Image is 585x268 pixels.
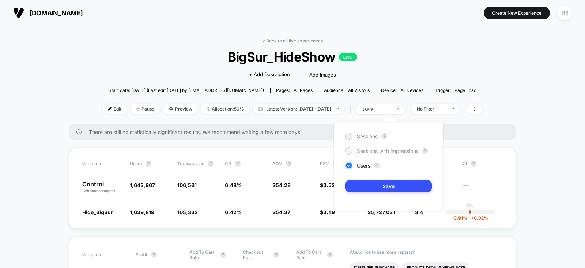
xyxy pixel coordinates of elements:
[555,5,574,21] button: HR
[276,88,313,93] div: Pages:
[249,71,290,78] span: + Add Description
[177,161,204,166] span: Transactions
[130,209,154,215] span: 1,639,819
[400,88,423,93] span: all devices
[225,161,231,166] span: CR
[350,249,503,255] p: Would like to see more reports?
[276,209,290,215] span: 54.37
[177,182,197,188] span: 106,561
[163,104,198,114] span: Preview
[348,104,356,115] span: |
[130,182,155,188] span: 1,643,907
[108,107,112,111] img: edit
[136,252,147,257] span: Profit
[320,209,335,215] span: $
[471,215,474,221] span: +
[30,9,83,17] span: [DOMAIN_NAME]
[253,104,344,114] span: Latest Version: [DATE] - [DATE]
[82,209,113,215] span: Hide_BigSur
[225,182,242,188] span: 6.48 %
[463,161,503,167] span: CI
[177,209,198,215] span: 105,332
[208,161,214,167] button: ?
[305,72,336,78] span: + Add Images
[484,7,550,19] button: Create New Experience
[272,161,282,166] span: AOV
[296,249,323,260] span: Add To Cart Rate
[258,107,263,111] img: calendar
[471,161,476,167] button: ?
[122,49,463,64] span: BigSur_HideShow
[146,161,151,167] button: ?
[243,249,270,260] span: Checkout Rate
[452,108,454,109] img: end
[286,161,292,167] button: ?
[357,163,370,169] span: Users
[262,38,323,44] a: < Back to all live experiences
[13,7,24,18] img: Visually logo
[136,107,140,111] img: end
[452,215,467,221] span: -0.91 %
[272,209,290,215] span: $
[89,129,501,135] span: There are still no statistically significant results. We recommend waiting a few more days
[103,104,127,114] span: Edit
[339,53,357,61] p: LIVE
[454,88,476,93] span: Page Load
[82,189,115,193] span: (without changes)
[109,88,264,93] span: Start date: [DATE] (Last edit [DATE] by [EMAIL_ADDRESS][DOMAIN_NAME])
[348,88,370,93] span: All Visitors
[201,104,249,114] span: Allocation: 50%
[207,107,210,111] img: rebalance
[220,252,226,258] button: ?
[294,88,313,93] span: all pages
[323,209,335,215] span: 3.49
[131,104,160,114] span: Pause
[357,133,378,139] span: Sessions
[361,107,390,112] div: users
[396,108,399,110] img: end
[273,252,279,258] button: ?
[345,180,432,192] button: Save
[422,148,428,154] button: ?
[82,181,122,194] p: Control
[82,161,122,167] span: Variation
[374,163,380,168] button: ?
[320,161,329,166] span: PSV
[463,183,503,194] span: ---
[225,209,242,215] span: 6.42 %
[324,88,370,93] div: Audience:
[558,6,572,20] div: HR
[272,182,291,188] span: $
[467,215,488,221] span: 0.02 %
[417,106,446,112] div: No Filter
[235,161,241,167] button: ?
[130,161,142,166] span: users
[320,182,335,188] span: $
[336,108,339,109] img: end
[469,208,471,214] p: |
[82,249,122,260] span: Variation
[435,88,476,93] div: Trigger:
[466,203,473,208] p: 0%
[375,88,429,93] span: Device:
[276,182,291,188] span: 54.28
[11,7,85,19] button: [DOMAIN_NAME]
[327,252,333,258] button: ?
[151,252,157,258] button: ?
[381,133,387,139] button: ?
[357,148,419,154] span: Sessions with impressions
[189,249,216,260] span: Add To Cart Rate
[323,182,335,188] span: 3.52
